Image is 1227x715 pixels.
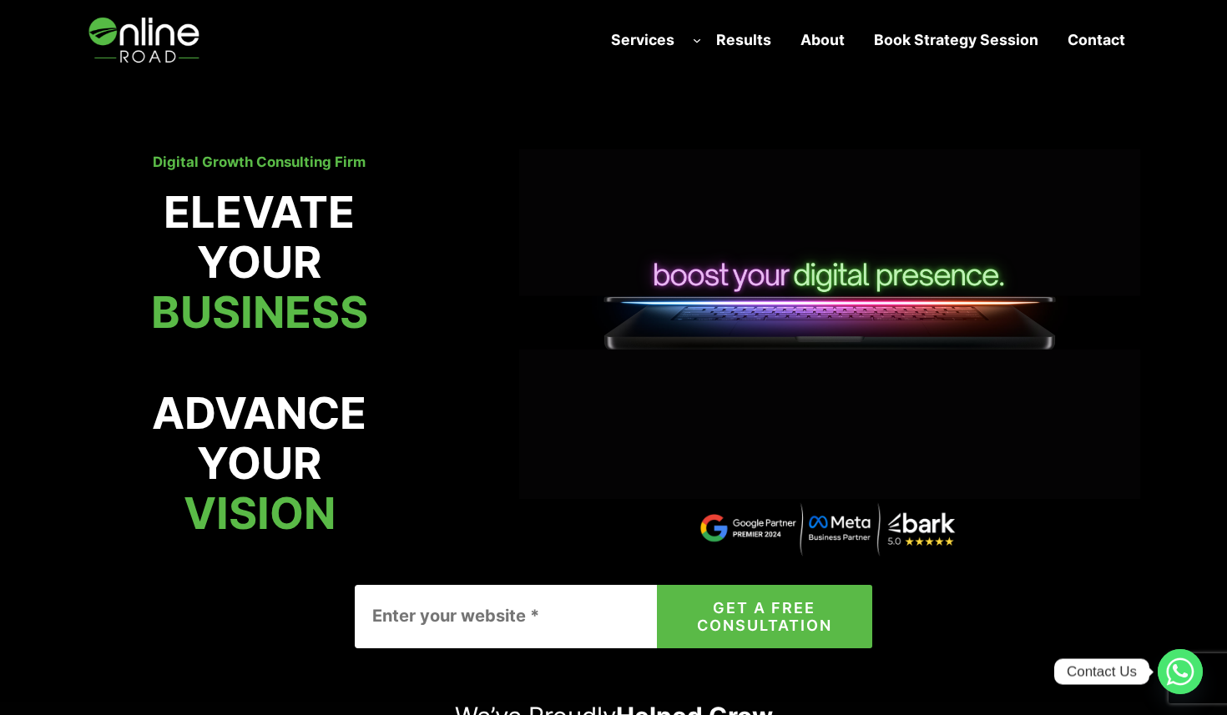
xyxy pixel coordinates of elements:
[693,35,702,44] button: Services submenu
[151,185,368,339] strong: ELEVATE YOUR
[596,21,689,58] a: Services
[1158,649,1203,694] a: Whatsapp
[151,285,368,339] mark: BUSINESS
[701,21,785,58] a: Results
[800,31,845,48] strong: About
[657,585,872,648] button: GET A FREE CONSULTATION
[611,31,674,48] strong: Services
[152,386,366,540] strong: ADVANCE YOUR
[785,21,859,58] a: About
[184,486,336,540] mark: VISION
[355,585,692,648] input: Enter your website *
[596,21,1140,58] nav: Navigation
[1068,31,1125,48] strong: Contact
[153,154,366,170] strong: Digital Growth Consulting Firm
[874,31,1038,48] strong: Book Strategy Session
[1053,21,1140,58] a: Contact
[355,585,872,648] form: Contact form
[716,31,771,48] strong: Results
[860,21,1053,58] a: Book Strategy Session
